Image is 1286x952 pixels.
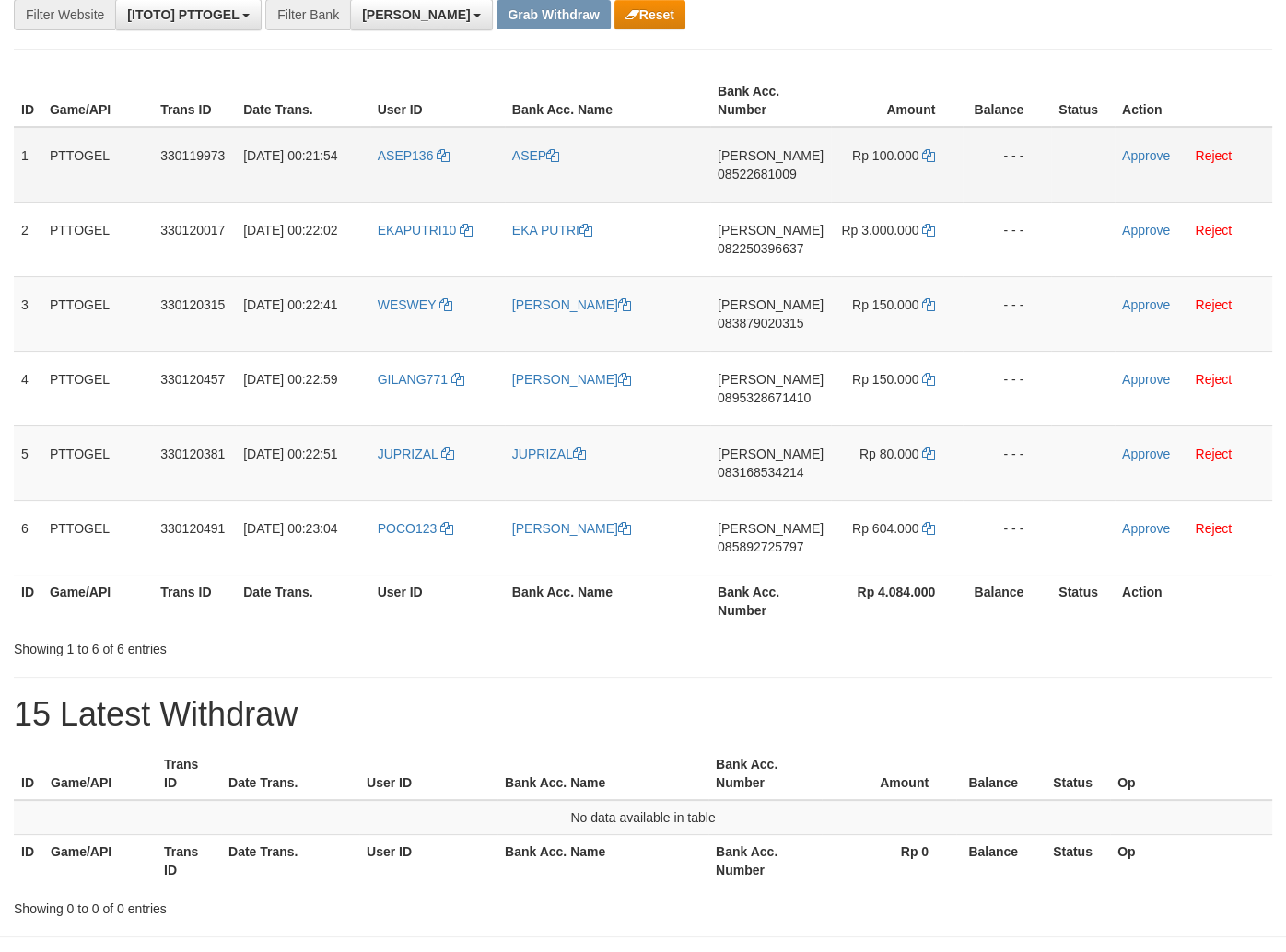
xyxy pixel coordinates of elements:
span: [PERSON_NAME] [362,7,470,22]
th: User ID [370,575,505,627]
td: - - - [963,202,1051,276]
span: [DATE] 00:22:59 [243,372,337,387]
th: Balance [956,835,1046,888]
span: Rp 604.000 [852,521,918,536]
span: Rp 150.000 [852,297,918,312]
th: Bank Acc. Number [708,835,822,888]
th: Trans ID [157,748,221,800]
a: JUPRIZAL [378,447,455,461]
span: [PERSON_NAME] [718,297,824,312]
span: Copy 083879020315 to clipboard [718,316,803,331]
th: Balance [963,575,1051,627]
a: JUPRIZAL [512,447,586,461]
a: Reject [1195,297,1232,312]
a: Copy 3000000 to clipboard [922,223,935,238]
th: Bank Acc. Name [497,748,708,800]
th: Balance [956,748,1046,800]
a: Copy 604000 to clipboard [922,521,935,536]
td: - - - [963,425,1051,500]
td: PTTOGEL [42,351,153,425]
a: GILANG771 [378,372,464,387]
td: PTTOGEL [42,127,153,203]
a: Reject [1195,223,1232,238]
th: Date Trans. [221,835,359,888]
th: Date Trans. [221,748,359,800]
th: Rp 4.084.000 [831,575,963,627]
span: Rp 3.000.000 [841,223,918,238]
a: EKA PUTRI [512,223,592,238]
span: [ITOTO] PTTOGEL [127,7,239,22]
span: Copy 08522681009 to clipboard [718,167,797,181]
a: Approve [1122,372,1170,387]
th: Status [1046,835,1110,888]
th: Status [1051,75,1115,127]
th: Date Trans. [236,75,370,127]
a: EKAPUTRI10 [378,223,473,238]
span: JUPRIZAL [378,447,438,461]
th: Balance [963,75,1051,127]
th: Game/API [43,748,157,800]
td: 1 [14,127,42,203]
a: Approve [1122,521,1170,536]
a: [PERSON_NAME] [512,372,631,387]
span: 330120381 [160,447,225,461]
th: ID [14,835,43,888]
th: Date Trans. [236,575,370,627]
th: Action [1115,75,1272,127]
a: Copy 150000 to clipboard [922,372,935,387]
th: ID [14,75,42,127]
th: Op [1110,748,1272,800]
span: 330120491 [160,521,225,536]
span: [PERSON_NAME] [718,223,824,238]
div: Showing 0 to 0 of 0 entries [14,892,522,918]
th: Trans ID [153,75,236,127]
td: 3 [14,276,42,351]
th: Amount [822,748,956,800]
a: Copy 100000 to clipboard [922,148,935,163]
span: WESWEY [378,297,437,312]
td: 4 [14,351,42,425]
td: 5 [14,425,42,500]
a: Reject [1195,521,1232,536]
th: Op [1110,835,1272,888]
a: Copy 150000 to clipboard [922,297,935,312]
a: [PERSON_NAME] [512,521,631,536]
span: Copy 0895328671410 to clipboard [718,390,811,405]
th: Rp 0 [822,835,956,888]
td: PTTOGEL [42,425,153,500]
a: [PERSON_NAME] [512,297,631,312]
span: [PERSON_NAME] [718,521,824,536]
a: WESWEY [378,297,452,312]
td: No data available in table [14,800,1272,835]
span: 330120315 [160,297,225,312]
th: User ID [370,75,505,127]
th: Trans ID [153,575,236,627]
td: 2 [14,202,42,276]
th: Game/API [42,75,153,127]
span: 330120017 [160,223,225,238]
span: 330119973 [160,148,225,163]
span: Rp 100.000 [852,148,918,163]
a: Approve [1122,447,1170,461]
td: PTTOGEL [42,500,153,575]
span: Copy 085892725797 to clipboard [718,540,803,554]
span: [PERSON_NAME] [718,447,824,461]
span: Copy 082250396637 to clipboard [718,241,803,256]
span: ASEP136 [378,148,434,163]
span: GILANG771 [378,372,448,387]
span: [DATE] 00:22:51 [243,447,337,461]
td: - - - [963,351,1051,425]
span: [DATE] 00:22:02 [243,223,337,238]
span: [DATE] 00:21:54 [243,148,337,163]
a: Copy 80000 to clipboard [922,447,935,461]
span: [DATE] 00:23:04 [243,521,337,536]
th: User ID [359,835,497,888]
span: Rp 150.000 [852,372,918,387]
th: Game/API [43,835,157,888]
span: [DATE] 00:22:41 [243,297,337,312]
th: ID [14,748,43,800]
a: Reject [1195,447,1232,461]
td: - - - [963,500,1051,575]
th: ID [14,575,42,627]
th: Bank Acc. Number [708,748,822,800]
